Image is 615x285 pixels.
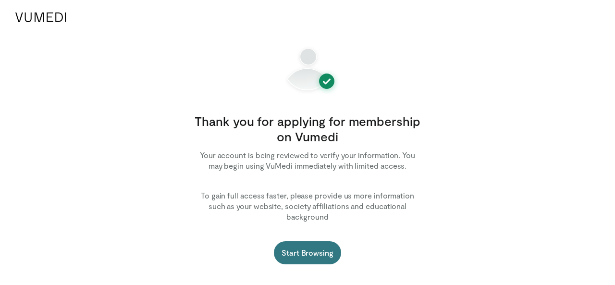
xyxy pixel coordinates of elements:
h3: Thank you for applying for membership on Vumedi [192,113,423,144]
img: User registration completed [269,46,346,94]
p: To gain full access faster, please provide us more information such as your website, society affi... [192,190,423,222]
p: Your account is being reviewed to verify your information. You may begin using VuMedi immediately... [192,150,423,171]
a: Start Browsing [274,241,341,264]
img: VuMedi Logo [15,12,66,22]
